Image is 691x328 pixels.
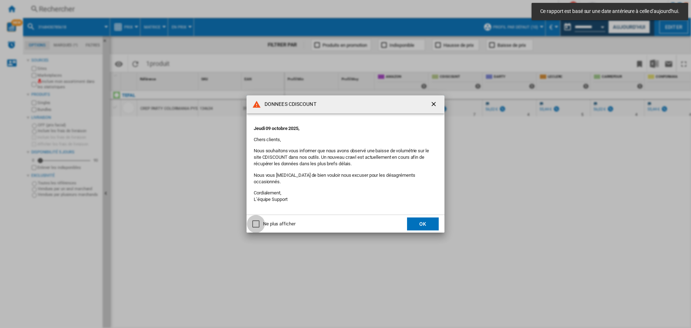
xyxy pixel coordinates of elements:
[252,221,295,228] md-checkbox: Ne plus afficher
[254,148,437,167] p: Nous souhaitons vous informer que nous avons observé une baisse de volumétrie sur le site CDISCOU...
[407,217,439,230] button: OK
[538,8,682,15] span: Ce rapport est basé sur une date antérieure à celle d'aujourd'hui.
[254,190,437,203] p: Cordialement, L’équipe Support
[254,136,437,143] p: Chers clients,
[430,100,439,109] ng-md-icon: getI18NText('BUTTONS.CLOSE_DIALOG')
[254,126,299,131] strong: Jeudi 09 octobre 2025,
[263,221,295,227] div: Ne plus afficher
[427,97,442,112] button: getI18NText('BUTTONS.CLOSE_DIALOG')
[261,101,316,108] h4: DONNEES CDISCOUNT
[254,172,437,185] p: Nous vous [MEDICAL_DATA] de bien vouloir nous excuser pour les désagréments occasionnés.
